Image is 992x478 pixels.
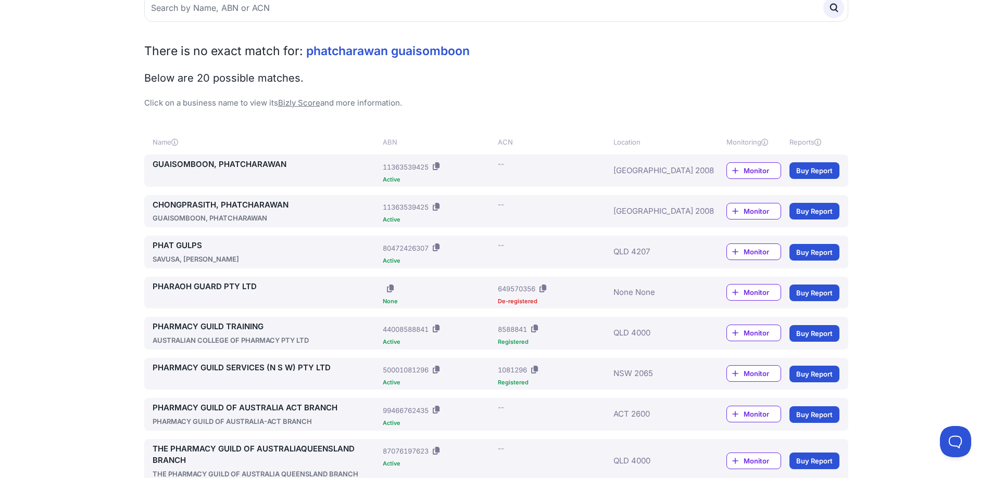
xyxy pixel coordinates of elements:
[789,285,839,301] a: Buy Report
[726,325,781,341] a: Monitor
[744,247,781,257] span: Monitor
[613,321,696,345] div: QLD 4000
[789,162,839,179] a: Buy Report
[498,299,609,304] div: De-registered
[383,177,494,183] div: Active
[383,258,494,264] div: Active
[153,199,379,211] a: CHONGPRASITH, PHATCHARAWAN
[498,240,504,250] div: --
[153,281,379,293] a: PHARAOH GUARD PTY LTD
[613,199,696,224] div: [GEOGRAPHIC_DATA] 2008
[383,420,494,426] div: Active
[726,284,781,301] a: Monitor
[613,281,696,305] div: None None
[383,137,494,147] div: ABN
[789,406,839,423] a: Buy Report
[383,162,429,172] div: 11363539425
[498,443,504,454] div: --
[306,44,470,58] span: phatcharawan guaisomboon
[153,254,379,264] div: SAVUSA, [PERSON_NAME]
[744,456,781,466] span: Monitor
[498,159,504,169] div: --
[498,324,527,334] div: 8588841
[153,443,379,467] a: THE PHARMACY GUILD OF AUSTRALIAQUEENSLAND BRANCH
[383,217,494,223] div: Active
[744,368,781,379] span: Monitor
[153,240,379,252] a: PHAT GULPS
[144,72,304,84] span: Below are 20 possible matches.
[744,206,781,216] span: Monitor
[613,137,696,147] div: Location
[726,162,781,179] a: Monitor
[726,453,781,469] a: Monitor
[498,339,609,345] div: Registered
[789,366,839,382] a: Buy Report
[153,159,379,171] a: GUAISOMBOON, PHATCHARAWAN
[726,203,781,219] a: Monitor
[613,362,696,386] div: NSW 2065
[144,44,303,58] span: There is no exact match for:
[789,325,839,342] a: Buy Report
[383,405,429,416] div: 99466762435
[498,137,609,147] div: ACN
[744,409,781,419] span: Monitor
[153,321,379,333] a: PHARMACY GUILD TRAINING
[153,416,379,427] div: PHARMACY GUILD OF AUSTRALIA-ACT BRANCH
[498,380,609,385] div: Registered
[383,243,429,253] div: 80472426307
[383,446,429,456] div: 87076197623
[153,137,379,147] div: Name
[726,243,781,260] a: Monitor
[383,461,494,467] div: Active
[383,380,494,385] div: Active
[789,203,839,219] a: Buy Report
[383,299,494,304] div: None
[789,244,839,261] a: Buy Report
[153,362,379,374] a: PHARMACY GUILD SERVICES (N S W) PTY LTD
[789,137,839,147] div: Reports
[278,98,320,108] a: Bizly Score
[940,426,971,457] iframe: Toggle Customer Support
[726,137,781,147] div: Monitoring
[744,165,781,176] span: Monitor
[726,365,781,382] a: Monitor
[383,202,429,212] div: 11363539425
[144,97,848,109] p: Click on a business name to view its and more information.
[789,453,839,469] a: Buy Report
[153,213,379,223] div: GUAISOMBOON, PHATCHARAWAN
[613,240,696,264] div: QLD 4207
[498,199,504,210] div: --
[744,328,781,338] span: Monitor
[383,324,429,334] div: 44008588841
[383,365,429,375] div: 50001081296
[613,159,696,183] div: [GEOGRAPHIC_DATA] 2008
[153,335,379,345] div: AUSTRALIAN COLLEGE OF PHARMACY PTY LTD
[383,339,494,345] div: Active
[744,287,781,298] span: Monitor
[498,283,535,294] div: 649570356
[498,365,527,375] div: 1081296
[613,402,696,427] div: ACT 2600
[726,406,781,422] a: Monitor
[153,402,379,414] a: PHARMACY GUILD OF AUSTRALIA ACT BRANCH
[498,402,504,412] div: --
